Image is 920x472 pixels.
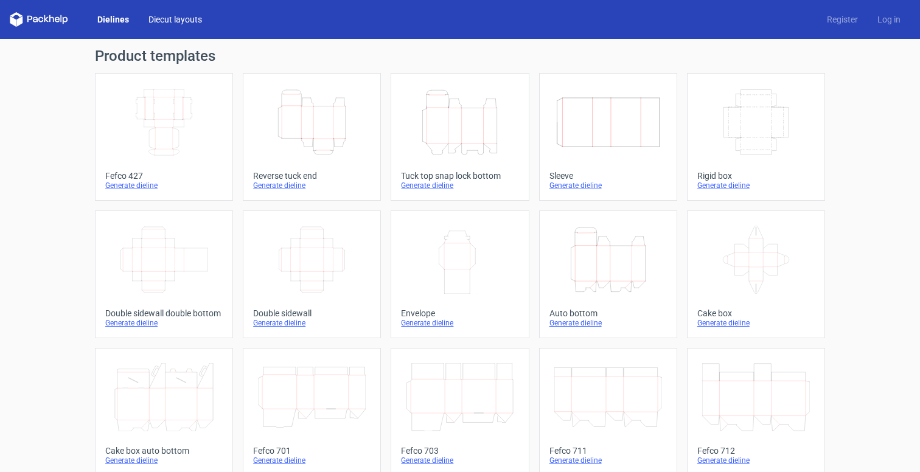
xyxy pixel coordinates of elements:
[105,308,223,318] div: Double sidewall double bottom
[687,73,825,201] a: Rigid boxGenerate dieline
[253,171,371,181] div: Reverse tuck end
[401,318,518,328] div: Generate dieline
[253,181,371,190] div: Generate dieline
[549,308,667,318] div: Auto bottom
[817,13,868,26] a: Register
[549,318,667,328] div: Generate dieline
[697,181,815,190] div: Generate dieline
[549,446,667,456] div: Fefco 711
[391,210,529,338] a: EnvelopeGenerate dieline
[139,13,212,26] a: Diecut layouts
[687,210,825,338] a: Cake boxGenerate dieline
[697,456,815,465] div: Generate dieline
[697,446,815,456] div: Fefco 712
[105,446,223,456] div: Cake box auto bottom
[95,49,825,63] h1: Product templates
[401,181,518,190] div: Generate dieline
[401,171,518,181] div: Tuck top snap lock bottom
[549,181,667,190] div: Generate dieline
[401,456,518,465] div: Generate dieline
[95,73,233,201] a: Fefco 427Generate dieline
[549,456,667,465] div: Generate dieline
[253,318,371,328] div: Generate dieline
[105,318,223,328] div: Generate dieline
[697,318,815,328] div: Generate dieline
[105,456,223,465] div: Generate dieline
[253,456,371,465] div: Generate dieline
[549,171,667,181] div: Sleeve
[697,308,815,318] div: Cake box
[401,308,518,318] div: Envelope
[697,171,815,181] div: Rigid box
[95,210,233,338] a: Double sidewall double bottomGenerate dieline
[539,73,677,201] a: SleeveGenerate dieline
[868,13,910,26] a: Log in
[253,446,371,456] div: Fefco 701
[105,181,223,190] div: Generate dieline
[243,210,381,338] a: Double sidewallGenerate dieline
[88,13,139,26] a: Dielines
[401,446,518,456] div: Fefco 703
[243,73,381,201] a: Reverse tuck endGenerate dieline
[391,73,529,201] a: Tuck top snap lock bottomGenerate dieline
[253,308,371,318] div: Double sidewall
[105,171,223,181] div: Fefco 427
[539,210,677,338] a: Auto bottomGenerate dieline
